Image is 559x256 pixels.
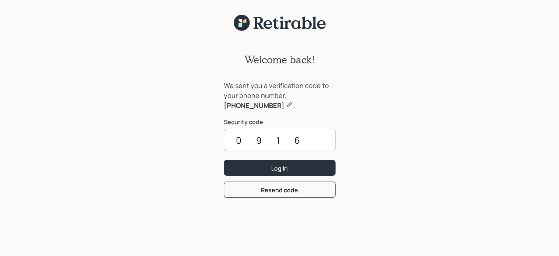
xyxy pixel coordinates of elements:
[224,101,284,110] b: [PHONE_NUMBER]
[224,129,336,151] input: ••••
[261,186,298,194] div: Resend code
[244,53,315,66] h2: Welcome back!
[224,118,336,126] label: Security code
[224,160,336,176] button: Log In
[224,182,336,197] button: Resend code
[224,81,336,111] div: We sent you a verification code to your phone number, :
[271,164,288,172] div: Log In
